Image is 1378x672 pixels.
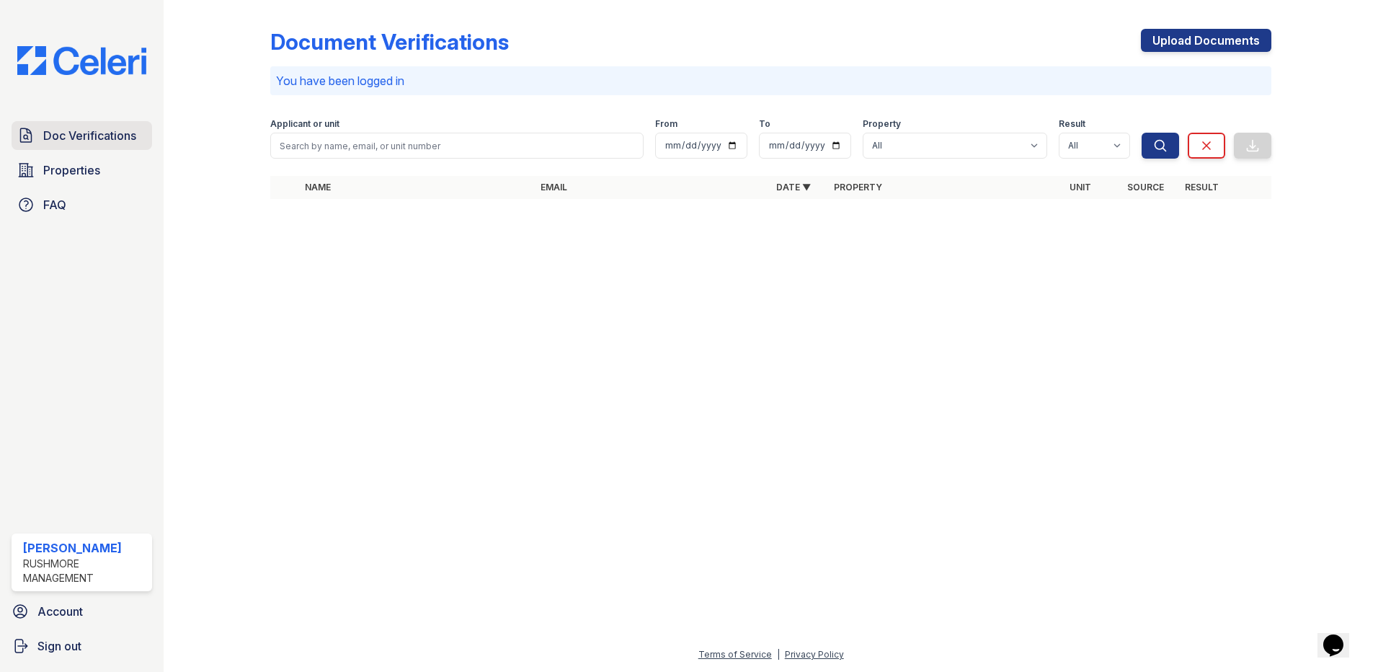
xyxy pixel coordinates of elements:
p: You have been logged in [276,72,1266,89]
a: Result [1185,182,1219,193]
span: Doc Verifications [43,127,136,144]
a: Account [6,597,158,626]
a: Unit [1070,182,1091,193]
div: Document Verifications [270,29,509,55]
label: From [655,118,677,130]
label: Property [863,118,901,130]
a: Doc Verifications [12,121,152,150]
a: Upload Documents [1141,29,1271,52]
a: Sign out [6,632,158,660]
input: Search by name, email, or unit number [270,133,644,159]
label: Result [1059,118,1085,130]
a: Name [305,182,331,193]
a: FAQ [12,190,152,219]
span: FAQ [43,196,66,213]
a: Property [834,182,882,193]
label: Applicant or unit [270,118,339,130]
img: CE_Logo_Blue-a8612792a0a2168367f1c8372b55b34899dd931a85d93a1a3d3e32e68fde9ad4.png [6,46,158,75]
a: Email [541,182,567,193]
a: Date ▼ [776,182,811,193]
label: To [759,118,770,130]
a: Terms of Service [698,649,772,660]
a: Properties [12,156,152,185]
iframe: chat widget [1317,614,1364,658]
div: [PERSON_NAME] [23,539,146,557]
a: Privacy Policy [785,649,844,660]
div: | [777,649,780,660]
span: Properties [43,162,100,179]
a: Source [1127,182,1164,193]
span: Account [37,603,83,620]
span: Sign out [37,637,81,655]
div: Rushmore Management [23,557,146,585]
